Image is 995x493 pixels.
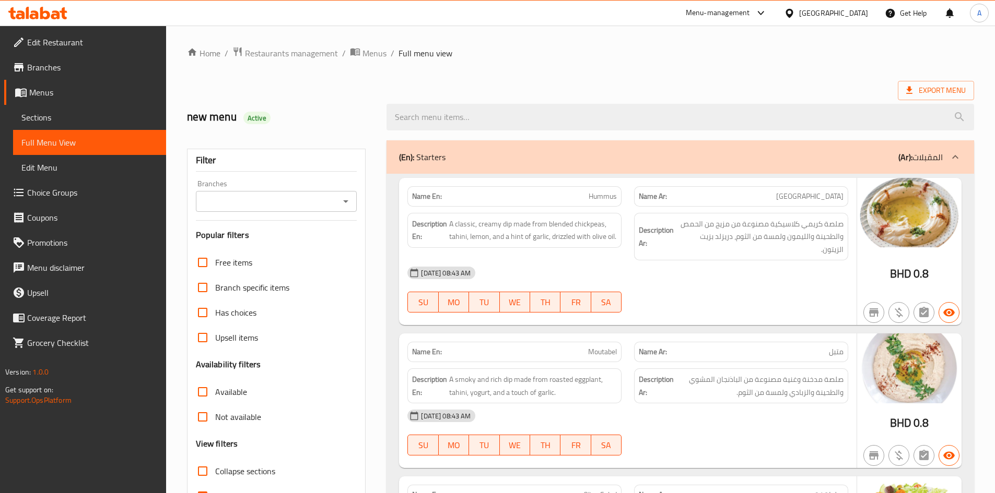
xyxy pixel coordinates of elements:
[27,36,158,49] span: Edit Restaurant
[407,292,438,312] button: SU
[449,373,617,399] span: A smoky and rich dip made from roasted eggplant, tahini, yogurt, and a touch of garlic.
[473,295,495,310] span: TU
[888,445,909,466] button: Purchased item
[187,109,374,125] h2: new menu
[857,178,962,247] img: HAMMUS638961201235385152.jpg
[686,7,750,19] div: Menu-management
[391,47,394,59] li: /
[560,292,591,312] button: FR
[888,302,909,323] button: Purchased item
[534,438,556,453] span: TH
[4,55,166,80] a: Branches
[588,346,617,357] span: Moutabel
[857,333,962,403] img: Moutabel638961201238110607.jpg
[500,435,530,455] button: WE
[232,46,338,60] a: Restaurants management
[417,411,475,421] span: [DATE] 08:43 AM
[13,130,166,155] a: Full Menu View
[4,280,166,305] a: Upsell
[676,218,844,256] span: صلصة كريمي كلاسيكية مصنوعة من مزيج من الحمص والطحينة والليمون ولمسة من الثوم، دريزلد بزيت الزيتون.
[639,346,667,357] strong: Name Ar:
[27,211,158,224] span: Coupons
[4,305,166,330] a: Coverage Report
[914,302,934,323] button: Not has choices
[4,180,166,205] a: Choice Groups
[977,7,981,19] span: A
[4,330,166,355] a: Grocery Checklist
[215,386,247,398] span: Available
[565,295,587,310] span: FR
[245,47,338,59] span: Restaurants management
[504,295,526,310] span: WE
[890,413,911,433] span: BHD
[530,292,560,312] button: TH
[362,47,387,59] span: Menus
[4,255,166,280] a: Menu disclaimer
[27,261,158,274] span: Menu disclaimer
[5,393,72,407] a: Support.OpsPlatform
[412,295,434,310] span: SU
[776,191,844,202] span: [GEOGRAPHIC_DATA]
[439,435,469,455] button: MO
[829,346,844,357] span: متبل
[32,365,49,379] span: 1.0.0
[595,438,617,453] span: SA
[187,47,220,59] a: Home
[27,336,158,349] span: Grocery Checklist
[387,140,974,174] div: (En): Starters(Ar):المقبلات
[29,86,158,99] span: Menus
[898,81,974,100] span: Export Menu
[591,292,622,312] button: SA
[914,263,929,284] span: 0.8
[469,435,499,455] button: TU
[243,112,271,124] div: Active
[13,155,166,180] a: Edit Menu
[890,263,911,284] span: BHD
[27,286,158,299] span: Upsell
[412,191,442,202] strong: Name En:
[4,30,166,55] a: Edit Restaurant
[473,438,495,453] span: TU
[595,295,617,310] span: SA
[914,445,934,466] button: Not has choices
[939,302,959,323] button: Available
[243,113,271,123] span: Active
[412,218,447,243] strong: Description En:
[439,292,469,312] button: MO
[342,47,346,59] li: /
[407,435,438,455] button: SU
[215,331,258,344] span: Upsell items
[187,46,974,60] nav: breadcrumb
[27,186,158,199] span: Choice Groups
[417,268,475,278] span: [DATE] 08:43 AM
[338,194,353,209] button: Open
[215,411,261,423] span: Not available
[215,465,275,477] span: Collapse sections
[412,373,447,399] strong: Description En:
[387,104,974,130] input: search
[906,84,966,97] span: Export Menu
[27,61,158,74] span: Branches
[4,205,166,230] a: Coupons
[589,191,617,202] span: Hummus
[21,136,158,149] span: Full Menu View
[504,438,526,453] span: WE
[530,435,560,455] button: TH
[443,438,465,453] span: MO
[412,346,442,357] strong: Name En:
[4,230,166,255] a: Promotions
[399,149,414,165] b: (En):
[21,111,158,124] span: Sections
[350,46,387,60] a: Menus
[225,47,228,59] li: /
[898,151,943,163] p: المقبلات
[863,302,884,323] button: Not branch specific item
[443,295,465,310] span: MO
[939,445,959,466] button: Available
[534,295,556,310] span: TH
[412,438,434,453] span: SU
[676,373,844,399] span: صلصة مدخنة وغنية مصنوعة من الباذنجان المشوي والطحينة والزبادي ولمسة من الثوم.
[13,105,166,130] a: Sections
[399,47,452,59] span: Full menu view
[469,292,499,312] button: TU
